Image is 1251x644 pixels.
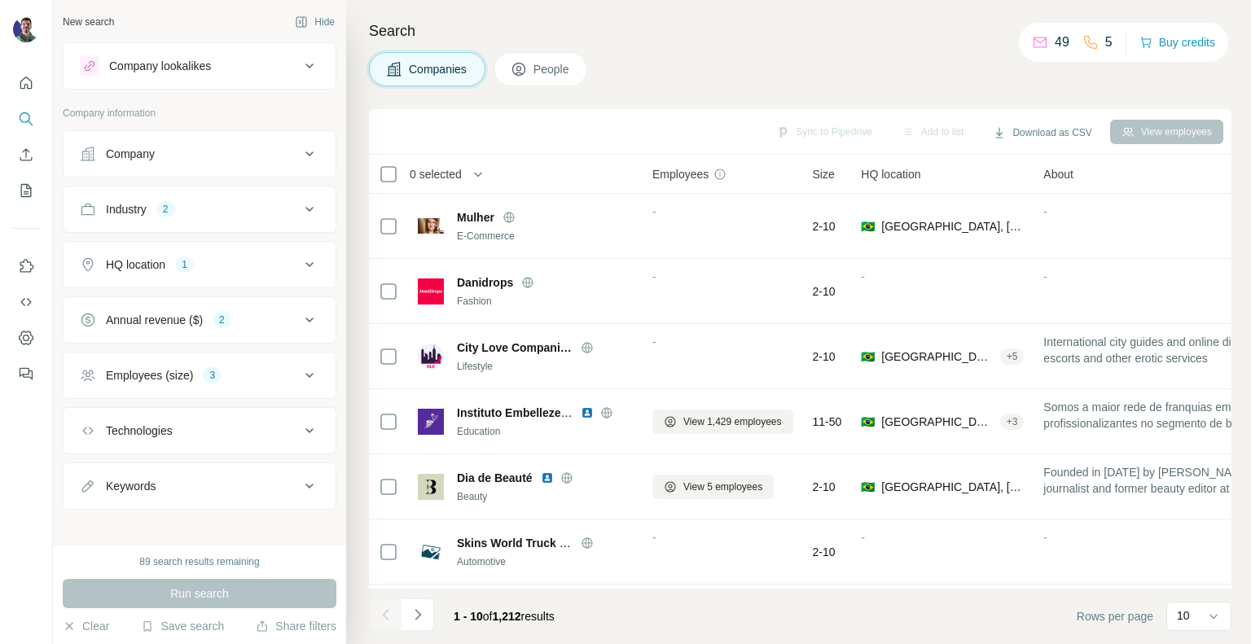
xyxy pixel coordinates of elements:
span: 2-10 [813,348,836,365]
div: New search [63,15,114,29]
span: - [652,205,656,218]
button: Keywords [64,467,336,506]
div: 89 search results remaining [139,554,259,569]
div: Beauty [457,489,633,504]
div: 2 [213,313,231,327]
button: Industry2 [64,190,336,229]
span: 1 - 10 [454,610,483,623]
span: 2-10 [813,544,836,560]
img: LinkedIn logo [581,406,594,419]
button: Enrich CSV [13,140,39,169]
div: Employees (size) [106,367,193,383]
span: 🇧🇷 [861,218,875,234]
div: 3 [203,368,222,383]
button: Clear [63,618,109,634]
p: 49 [1055,33,1069,52]
img: Logo of Danidrops [418,278,444,304]
span: 11-50 [813,414,842,430]
img: Logo of City Love Companions [418,344,444,370]
button: Company [64,134,336,173]
span: 2-10 [813,218,836,234]
div: HQ location [106,256,165,273]
span: - [1043,205,1047,218]
button: Use Surfe API [13,287,39,317]
button: Search [13,104,39,134]
button: Navigate to next page [402,598,434,631]
button: Company lookalikes [64,46,336,85]
span: View 1,429 employees [683,414,782,429]
div: Industry [106,201,147,217]
span: - [652,335,656,348]
span: Employees [652,166,709,182]
p: Company information [63,106,336,120]
span: HQ location [861,166,920,182]
span: Mulher [457,209,494,226]
button: HQ location1 [64,245,336,284]
h4: Search [369,20,1231,42]
span: 2-10 [813,283,836,300]
span: - [861,531,865,544]
span: 🇧🇷 [861,479,875,495]
span: - [652,270,656,283]
div: 2 [156,202,175,217]
button: Save search [141,618,224,634]
span: of [483,610,493,623]
div: Education [457,424,633,439]
span: [GEOGRAPHIC_DATA], [GEOGRAPHIC_DATA] [881,414,993,430]
img: Logo of Dia de Beauté [418,474,444,500]
span: About [1043,166,1073,182]
span: results [454,610,555,623]
p: 5 [1105,33,1113,52]
button: Share filters [256,618,336,634]
button: Feedback [13,359,39,388]
span: 🇧🇷 [861,414,875,430]
span: [GEOGRAPHIC_DATA], [GEOGRAPHIC_DATA] [881,348,993,365]
span: Danidrops [457,274,513,291]
button: Annual revenue ($)2 [64,300,336,340]
span: People [533,61,571,77]
div: Automotive [457,554,633,569]
span: Instituto Embelleze Oficial [457,406,599,419]
span: 1,212 [493,610,521,623]
button: Dashboard [13,323,39,353]
button: View 1,429 employees [652,410,793,434]
span: Size [813,166,835,182]
div: + 5 [1000,349,1025,364]
button: Buy credits [1139,31,1215,54]
button: Use Surfe on LinkedIn [13,252,39,281]
span: [GEOGRAPHIC_DATA], [GEOGRAPHIC_DATA] [881,479,1024,495]
div: Company [106,146,155,162]
div: Technologies [106,423,173,439]
img: Logo of Instituto Embelleze Oficial [418,409,444,435]
span: 0 selected [410,166,462,182]
span: - [652,531,656,544]
span: - [1043,270,1047,283]
button: View 5 employees [652,475,774,499]
button: Hide [283,10,346,34]
button: Download as CSV [981,120,1103,145]
p: 10 [1177,607,1190,624]
div: Annual revenue ($) [106,312,203,328]
div: Keywords [106,478,156,494]
button: My lists [13,176,39,205]
img: LinkedIn logo [541,471,554,484]
span: 2-10 [813,479,836,495]
img: Logo of Skins World Truck Driving Simulator [418,539,444,565]
span: Rows per page [1077,608,1153,624]
span: View 5 employees [683,480,762,494]
span: - [1043,531,1047,544]
span: Dia de Beauté [457,470,533,486]
span: - [861,270,865,283]
div: + 3 [1000,414,1025,429]
span: [GEOGRAPHIC_DATA], [GEOGRAPHIC_DATA] [881,218,1024,234]
button: Quick start [13,68,39,98]
div: Fashion [457,294,633,309]
span: Companies [409,61,468,77]
button: Technologies [64,411,336,450]
span: 🇧🇷 [861,348,875,365]
span: Skins World Truck Driving Simulator [457,537,654,550]
div: Lifestyle [457,359,633,374]
img: Avatar [13,16,39,42]
div: E-Commerce [457,229,633,243]
div: 1 [175,257,194,272]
